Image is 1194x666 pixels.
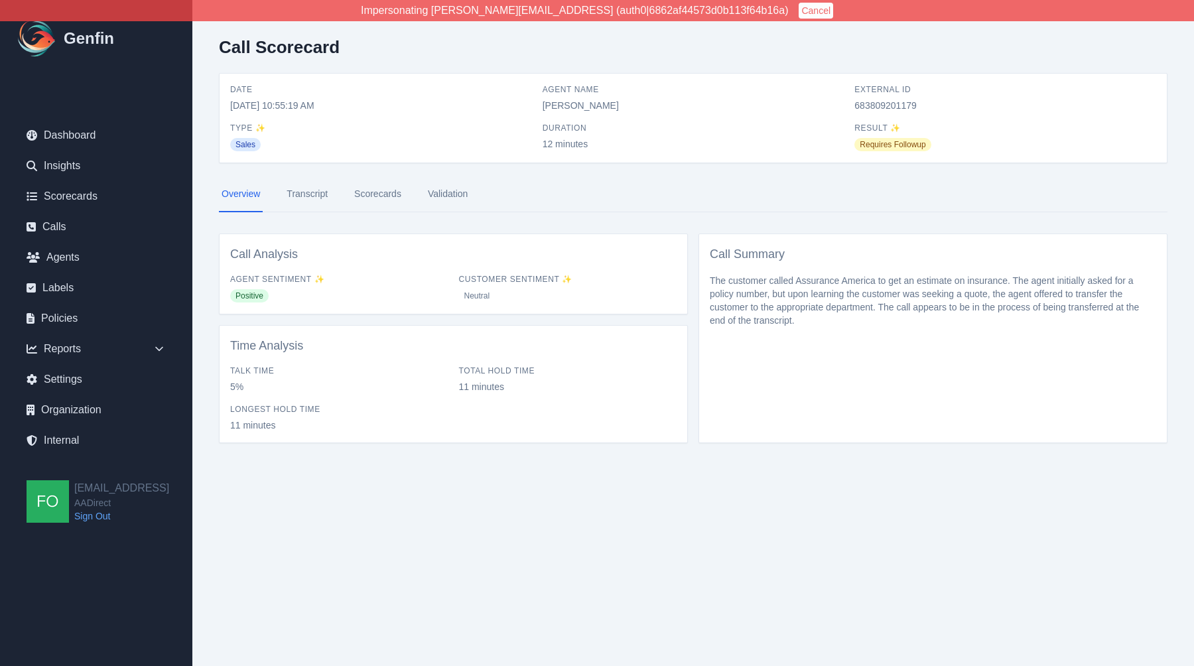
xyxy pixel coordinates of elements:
[459,289,496,302] span: Neutral
[230,84,532,95] span: Date
[230,99,532,112] span: [DATE] 10:55:19 AM
[16,366,176,393] a: Settings
[459,274,677,285] span: Customer Sentiment ✨
[230,336,677,355] h3: Time Analysis
[16,122,176,149] a: Dashboard
[16,305,176,332] a: Policies
[854,123,1156,133] span: Result ✨
[230,245,677,263] h3: Call Analysis
[230,274,448,285] span: Agent Sentiment ✨
[230,404,448,415] span: Longest Hold Time
[854,99,1156,112] span: 683809201179
[16,17,58,60] img: Logo
[16,397,176,423] a: Organization
[710,274,1156,327] p: The customer called Assurance America to get an estimate on insurance. The agent initially asked ...
[219,176,1167,212] nav: Tabs
[64,28,114,49] h1: Genfin
[16,336,176,362] div: Reports
[27,480,69,523] img: founders@genfin.ai
[16,244,176,271] a: Agents
[230,366,448,376] span: Talk Time
[543,123,844,133] span: Duration
[74,480,169,496] h2: [EMAIL_ADDRESS]
[230,380,448,393] span: 5%
[710,245,1156,263] h3: Call Summary
[543,84,844,95] span: Agent Name
[16,214,176,240] a: Calls
[352,176,404,212] a: Scorecards
[16,183,176,210] a: Scorecards
[74,509,169,523] a: Sign Out
[543,100,619,111] a: [PERSON_NAME]
[854,84,1156,95] span: External ID
[284,176,330,212] a: Transcript
[425,176,470,212] a: Validation
[219,176,263,212] a: Overview
[16,275,176,301] a: Labels
[799,3,833,19] button: Cancel
[230,138,261,151] span: Sales
[230,289,269,302] span: Positive
[74,496,169,509] span: AADirect
[854,138,931,151] span: Requires Followup
[230,123,532,133] span: Type ✨
[230,419,448,432] span: 11 minutes
[543,137,844,151] span: 12 minutes
[459,380,677,393] span: 11 minutes
[16,427,176,454] a: Internal
[16,153,176,179] a: Insights
[219,37,340,57] h2: Call Scorecard
[459,366,677,376] span: Total Hold Time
